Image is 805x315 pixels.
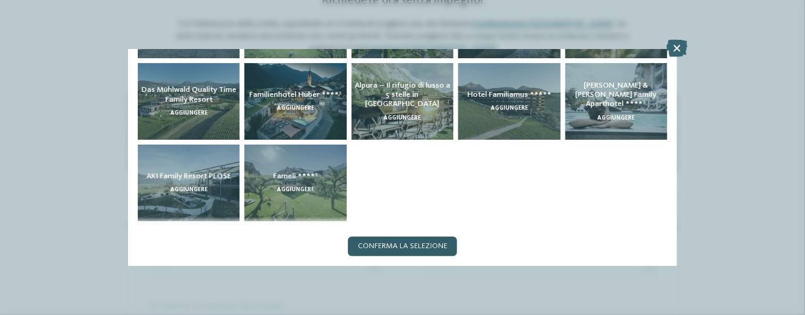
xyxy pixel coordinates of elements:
[146,172,231,180] span: AKI Family Resort PLOSE
[277,187,314,192] span: aggiungere
[170,110,208,116] span: aggiungere
[491,105,528,111] span: aggiungere
[142,86,236,103] span: Das Mühlwald Quality Time Family Resort
[170,187,208,192] span: aggiungere
[355,82,450,108] span: Alpura – Il rifugio di lusso a 5 stelle in [GEOGRAPHIC_DATA]
[249,91,342,99] span: Familienhotel Huber ****ˢ
[384,115,421,121] span: aggiungere
[597,115,635,121] span: aggiungere
[277,105,314,111] span: aggiungere
[358,243,447,251] span: Conferma la selezione
[576,82,657,108] span: [PERSON_NAME] & [PERSON_NAME] Family Aparthotel ****ˢ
